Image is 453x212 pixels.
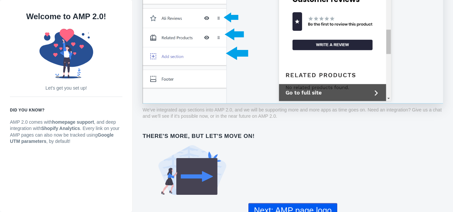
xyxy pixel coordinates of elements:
[143,107,443,120] p: We've integrated app sections into AMP 2.0, and we will be supporting more and more apps as time ...
[10,132,114,144] strong: Google UTM parameters
[41,126,80,131] strong: Shopify Analytics
[420,179,445,204] iframe: Drift Widget Chat Controller
[143,133,443,140] h6: There's more, but let's move on!
[10,10,122,23] h1: Welcome to AMP 2.0!
[10,119,122,145] p: AMP 2.0 comes with , and deep integration with . Every link on your AMP pages can also now be tra...
[10,107,122,113] h6: Did you know?
[10,85,122,92] p: Let's get you set up!
[52,119,94,125] strong: homepage support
